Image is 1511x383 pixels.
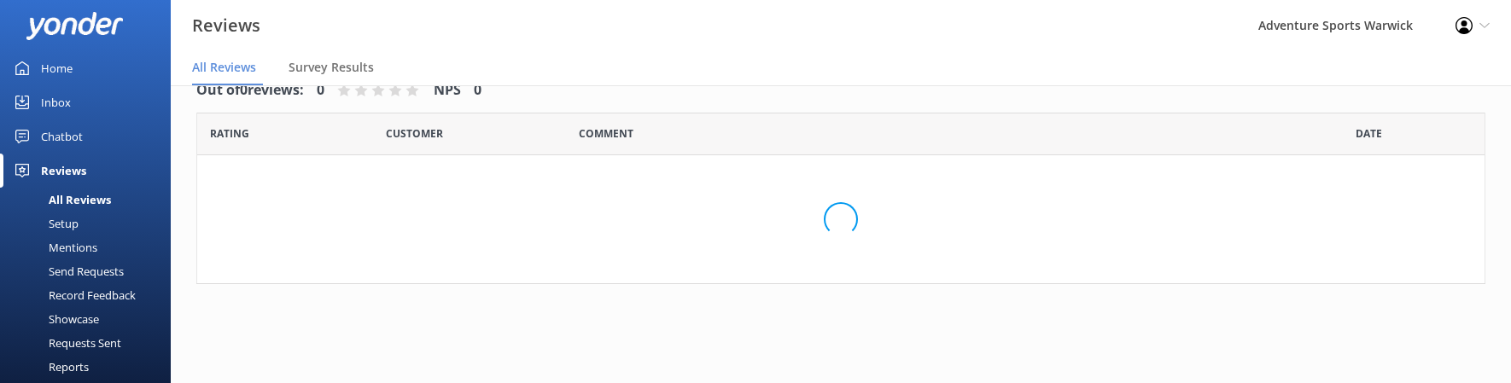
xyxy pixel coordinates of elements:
[10,307,171,331] a: Showcase
[196,79,304,102] h4: Out of 0 reviews:
[10,212,171,235] a: Setup
[10,283,171,307] a: Record Feedback
[1356,125,1382,142] span: Date
[10,212,79,235] div: Setup
[10,355,89,379] div: Reports
[41,154,86,188] div: Reviews
[474,79,481,102] h4: 0
[10,259,171,283] a: Send Requests
[192,59,256,76] span: All Reviews
[10,259,124,283] div: Send Requests
[10,283,136,307] div: Record Feedback
[289,59,374,76] span: Survey Results
[41,51,73,85] div: Home
[317,79,324,102] h4: 0
[26,12,124,40] img: yonder-white-logo.png
[10,355,171,379] a: Reports
[434,79,461,102] h4: NPS
[210,125,249,142] span: Date
[579,125,633,142] span: Question
[41,85,71,119] div: Inbox
[10,331,121,355] div: Requests Sent
[192,12,260,39] h3: Reviews
[10,235,97,259] div: Mentions
[10,331,171,355] a: Requests Sent
[10,188,111,212] div: All Reviews
[10,307,99,331] div: Showcase
[41,119,83,154] div: Chatbot
[10,235,171,259] a: Mentions
[386,125,443,142] span: Date
[10,188,171,212] a: All Reviews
